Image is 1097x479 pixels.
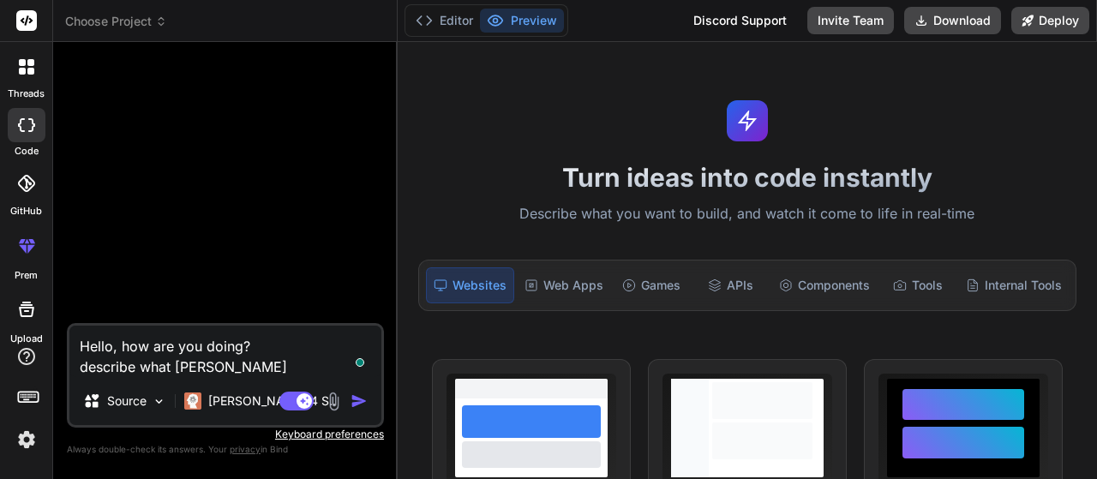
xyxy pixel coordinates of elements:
div: APIs [692,267,768,303]
img: attachment [324,392,344,411]
div: Websites [426,267,514,303]
label: GitHub [10,204,42,219]
span: Choose Project [65,13,167,30]
label: Upload [10,332,43,346]
img: Claude 4 Sonnet [184,392,201,410]
h1: Turn ideas into code instantly [408,162,1087,193]
p: Keyboard preferences [67,428,384,441]
p: Always double-check its answers. Your in Bind [67,441,384,458]
button: Editor [409,9,480,33]
img: settings [12,425,41,454]
div: Discord Support [683,7,797,34]
button: Invite Team [807,7,894,34]
textarea: To enrich screen reader interactions, please activate Accessibility in Grammarly extension settings [69,326,381,377]
label: prem [15,268,38,283]
button: Deploy [1011,7,1089,34]
button: Download [904,7,1001,34]
div: Components [772,267,877,303]
label: code [15,144,39,159]
p: Source [107,392,147,410]
div: Tools [880,267,956,303]
label: threads [8,87,45,101]
button: Preview [480,9,564,33]
p: [PERSON_NAME] 4 S.. [208,392,336,410]
p: Describe what you want to build, and watch it come to life in real-time [408,203,1087,225]
div: Web Apps [518,267,610,303]
div: Internal Tools [959,267,1069,303]
img: Pick Models [152,394,166,409]
span: privacy [230,444,261,454]
div: Games [614,267,689,303]
img: icon [351,392,368,410]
